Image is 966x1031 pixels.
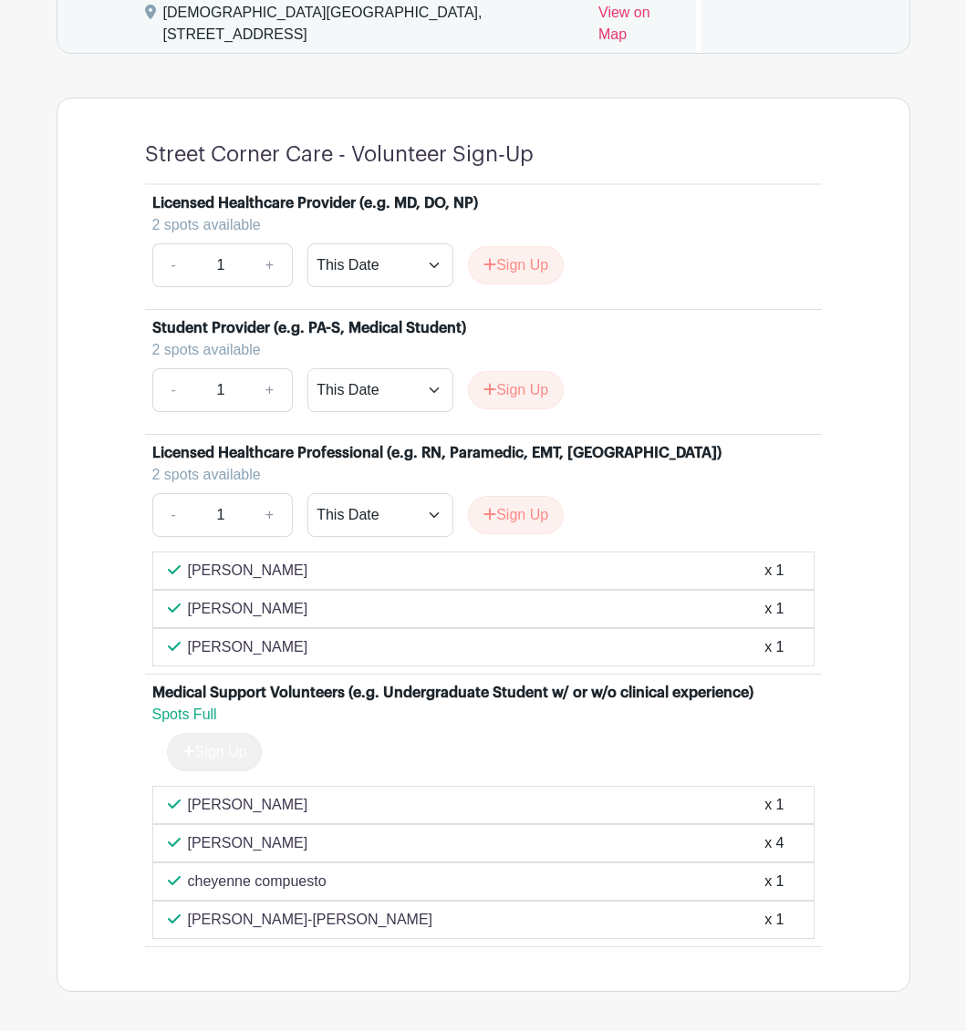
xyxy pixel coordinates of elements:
p: [PERSON_NAME] [188,560,308,582]
h4: Street Corner Care - Volunteer Sign-Up [145,142,534,168]
div: x 1 [764,794,784,816]
a: - [152,493,194,537]
div: [DEMOGRAPHIC_DATA][GEOGRAPHIC_DATA], [STREET_ADDRESS] [163,2,585,53]
a: View on Map [598,2,674,53]
div: 2 spots available [152,214,800,236]
p: [PERSON_NAME] [188,636,308,658]
div: Medical Support Volunteers (e.g. Undergraduate Student w/ or w/o clinical experience) [152,682,753,704]
div: Licensed Healthcare Provider (e.g. MD, DO, NP) [152,192,478,214]
div: Student Provider (e.g. PA-S, Medical Student) [152,317,466,339]
button: Sign Up [468,496,564,534]
span: Spots Full [152,706,217,722]
p: [PERSON_NAME] [188,794,308,816]
p: [PERSON_NAME] [188,598,308,620]
div: x 1 [764,636,784,658]
a: + [247,493,293,537]
a: - [152,368,194,412]
a: + [247,368,293,412]
div: 2 spots available [152,339,800,361]
div: 2 spots available [152,464,800,486]
a: + [247,243,293,287]
div: x 1 [764,909,784,931]
button: Sign Up [468,371,564,409]
button: Sign Up [468,246,564,284]
div: x 4 [764,832,784,854]
div: x 1 [764,871,784,892]
div: Licensed Healthcare Professional (e.g. RN, Paramedic, EMT, [GEOGRAPHIC_DATA]) [152,442,722,464]
div: x 1 [764,598,784,620]
p: [PERSON_NAME] [188,832,308,854]
div: x 1 [764,560,784,582]
p: [PERSON_NAME]-[PERSON_NAME] [188,909,433,931]
p: cheyenne compuesto [188,871,327,892]
a: - [152,243,194,287]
